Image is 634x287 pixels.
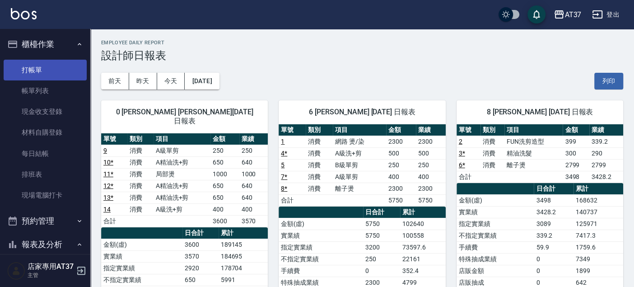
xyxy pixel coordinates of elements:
[480,147,504,159] td: 消費
[101,40,623,46] h2: Employee Daily Report
[416,147,446,159] td: 500
[4,122,87,143] a: 材料自購登錄
[210,203,239,215] td: 400
[239,180,268,192] td: 640
[101,250,182,262] td: 實業績
[363,207,400,218] th: 日合計
[457,124,480,136] th: 單號
[457,206,534,218] td: 實業績
[534,230,573,241] td: 339.2
[154,180,210,192] td: A精油洗+剪
[127,156,154,168] td: 消費
[4,233,87,256] button: 報表及分析
[279,124,445,207] table: a dense table
[210,145,239,156] td: 250
[4,209,87,233] button: 預約管理
[416,183,446,194] td: 2300
[333,136,386,147] td: 網路 燙/染
[129,73,157,89] button: 昨天
[333,171,386,183] td: A級單剪
[534,253,573,265] td: 0
[101,49,623,62] h3: 設計師日報表
[281,161,284,169] a: 5
[416,159,446,171] td: 250
[219,274,268,286] td: 5991
[103,206,111,213] a: 14
[589,136,623,147] td: 339.2
[589,147,623,159] td: 290
[4,164,87,185] a: 排班表
[457,253,534,265] td: 特殊抽成業績
[219,262,268,274] td: 178704
[563,136,589,147] td: 399
[333,159,386,171] td: B級單剪
[112,108,257,126] span: 0 [PERSON_NAME] [PERSON_NAME][DATE] 日報表
[534,241,573,253] td: 59.9
[210,168,239,180] td: 1000
[154,168,210,180] td: 局部燙
[573,218,623,230] td: 125971
[564,9,581,20] div: AT37
[4,60,87,80] a: 打帳單
[289,108,434,117] span: 6 [PERSON_NAME] [DATE] 日報表
[101,239,182,250] td: 金額(虛)
[306,124,333,136] th: 類別
[504,159,563,171] td: 離子燙
[416,124,446,136] th: 業績
[154,133,210,145] th: 項目
[127,192,154,203] td: 消費
[210,180,239,192] td: 650
[182,227,218,239] th: 日合計
[457,171,480,183] td: 合計
[400,241,446,253] td: 73597.6
[239,156,268,168] td: 640
[363,253,400,265] td: 250
[457,230,534,241] td: 不指定實業績
[534,206,573,218] td: 3428.2
[589,124,623,136] th: 業績
[279,230,363,241] td: 實業績
[386,159,416,171] td: 250
[239,168,268,180] td: 1000
[573,230,623,241] td: 7417.3
[589,159,623,171] td: 2799
[101,73,129,89] button: 前天
[459,138,462,145] a: 2
[363,218,400,230] td: 5750
[504,136,563,147] td: FUN洗剪造型
[573,206,623,218] td: 140737
[363,230,400,241] td: 5750
[7,262,25,280] img: Person
[127,203,154,215] td: 消費
[563,124,589,136] th: 金額
[480,159,504,171] td: 消費
[386,124,416,136] th: 金額
[101,262,182,274] td: 指定實業績
[400,265,446,277] td: 352.4
[154,192,210,203] td: A精油洗+剪
[563,171,589,183] td: 3498
[588,6,623,23] button: 登出
[4,185,87,206] a: 現場電腦打卡
[127,168,154,180] td: 消費
[386,194,416,206] td: 5750
[210,133,239,145] th: 金額
[386,183,416,194] td: 2300
[457,124,623,183] table: a dense table
[467,108,612,117] span: 8 [PERSON_NAME] [DATE] 日報表
[400,218,446,230] td: 102640
[573,253,623,265] td: 7349
[480,136,504,147] td: 消費
[386,147,416,159] td: 500
[534,194,573,206] td: 3498
[306,147,333,159] td: 消費
[527,5,545,24] button: save
[534,218,573,230] td: 3089
[457,218,534,230] td: 指定實業績
[101,274,182,286] td: 不指定實業績
[210,215,239,227] td: 3600
[154,203,210,215] td: A級洗+剪
[333,183,386,194] td: 離子燙
[416,136,446,147] td: 2300
[4,143,87,164] a: 每日結帳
